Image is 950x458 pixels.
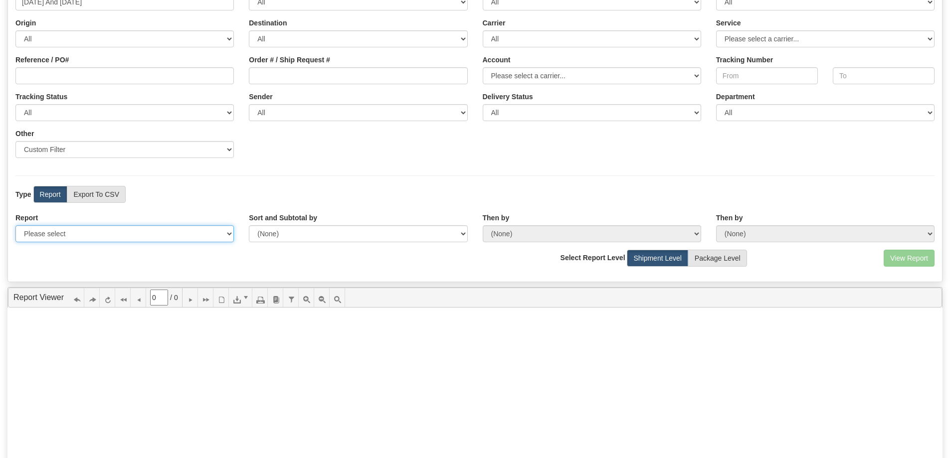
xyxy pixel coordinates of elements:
[15,213,38,223] label: Report
[15,129,34,139] label: Other
[716,18,741,28] label: Service
[716,213,743,223] label: Then by
[249,55,330,65] label: Order # / Ship Request #
[483,55,511,65] label: Account
[15,55,69,65] label: Reference / PO#
[13,293,64,302] a: Report Viewer
[249,213,317,223] label: Sort and Subtotal by
[561,253,625,263] label: Select Report Level
[15,189,31,199] label: Type
[483,104,701,121] select: Please ensure data set in report has been RECENTLY tracked from your Shipment History
[833,67,935,84] input: To
[716,92,755,102] label: Department
[884,250,935,267] button: View Report
[67,186,126,203] label: Export To CSV
[15,18,36,28] label: Origin
[627,250,688,267] label: Shipment Level
[483,92,533,102] label: Please ensure data set in report has been RECENTLY tracked from your Shipment History
[716,67,818,84] input: From
[249,92,272,102] label: Sender
[483,18,506,28] label: Carrier
[33,186,67,203] label: Report
[688,250,747,267] label: Package Level
[15,92,67,102] label: Tracking Status
[483,213,510,223] label: Then by
[174,293,178,303] span: 0
[716,55,773,65] label: Tracking Number
[249,18,287,28] label: Destination
[170,293,172,303] span: /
